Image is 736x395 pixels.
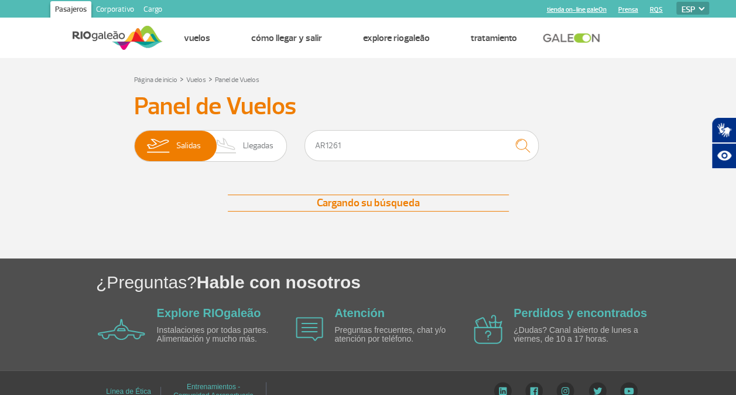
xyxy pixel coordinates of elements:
[228,195,509,212] div: Cargando su búsqueda
[208,72,213,86] a: >
[243,131,273,161] span: Llegadas
[362,32,429,44] a: Explore RIOgaleão
[334,326,469,344] p: Preguntas frecuentes, chat y/o atención por teléfono.
[186,76,206,84] a: Vuelos
[157,307,261,319] a: Explore RIOgaleão
[470,32,516,44] a: Tratamiento
[514,307,647,319] a: Perdidos y encontrados
[134,76,177,84] a: Página de inicio
[139,1,167,20] a: Cargo
[197,273,361,292] span: Hable con nosotros
[91,1,139,20] a: Corporativo
[514,326,648,344] p: ¿Dudas? Canal abierto de lunes a viernes, de 10 a 17 horas.
[474,315,502,344] img: airplane icon
[183,32,210,44] a: Vuelos
[139,131,176,161] img: slider-embarque
[650,6,663,13] a: RQS
[180,72,184,86] a: >
[711,117,736,143] button: Abrir tradutor de língua de sinais.
[96,270,736,294] h1: ¿Preguntas?
[50,1,91,20] a: Pasajeros
[618,6,638,13] a: Prensa
[296,317,323,341] img: airplane icon
[547,6,607,13] a: tienda on-line galeOn
[304,130,539,161] input: Vuelo, ciudad o compañía aérea
[711,143,736,169] button: Abrir recursos assistivos.
[176,131,201,161] span: Salidas
[215,76,259,84] a: Panel de Vuelos
[209,131,244,161] img: slider-desembarque
[334,307,385,319] a: Atención
[711,117,736,169] div: Plugin de acessibilidade da Hand Talk.
[251,32,321,44] a: Cómo llegar y salir
[134,92,603,121] h3: Panel de Vuelos
[98,319,145,340] img: airplane icon
[157,326,292,344] p: Instalaciones por todas partes. Alimentación y mucho más.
